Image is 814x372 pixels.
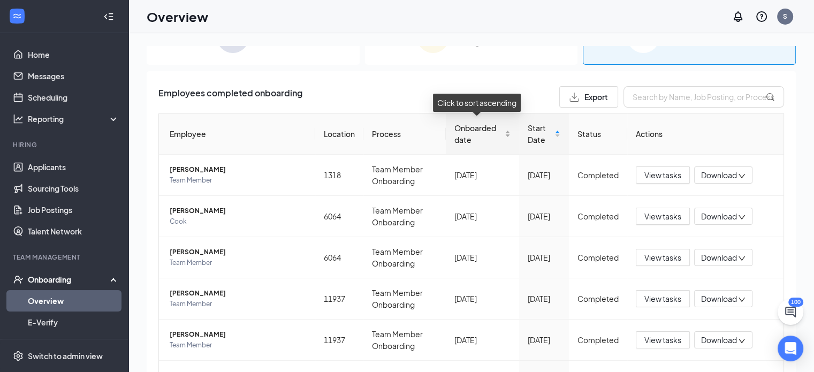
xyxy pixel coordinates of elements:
[701,252,737,263] span: Download
[147,7,208,26] h1: Overview
[636,331,690,348] button: View tasks
[170,340,307,351] span: Team Member
[363,320,446,361] td: Team Member Onboarding
[315,113,363,155] th: Location
[577,252,619,263] div: Completed
[623,86,784,108] input: Search by Name, Job Posting, or Process
[738,337,745,345] span: down
[28,199,119,221] a: Job Postings
[577,334,619,346] div: Completed
[170,206,307,216] span: [PERSON_NAME]
[528,210,561,222] div: [DATE]
[170,164,307,175] span: [PERSON_NAME]
[363,196,446,237] td: Team Member Onboarding
[454,122,503,146] span: Onboarded date
[644,293,681,305] span: View tasks
[701,335,737,346] span: Download
[644,210,681,222] span: View tasks
[738,296,745,303] span: down
[170,329,307,340] span: [PERSON_NAME]
[701,170,737,181] span: Download
[13,113,24,124] svg: Analysis
[28,113,120,124] div: Reporting
[28,44,119,65] a: Home
[738,214,745,221] span: down
[755,10,768,23] svg: QuestionInfo
[454,334,511,346] div: [DATE]
[170,216,307,227] span: Cook
[528,334,561,346] div: [DATE]
[433,94,521,112] div: Click to sort ascending
[13,351,24,361] svg: Settings
[783,12,787,21] div: S
[363,113,446,155] th: Process
[627,113,783,155] th: Actions
[170,288,307,299] span: [PERSON_NAME]
[732,10,744,23] svg: Notifications
[784,306,797,318] svg: ChatActive
[159,113,315,155] th: Employee
[559,86,618,108] button: Export
[778,336,803,361] div: Open Intercom Messenger
[584,93,608,101] span: Export
[738,255,745,262] span: down
[454,293,511,305] div: [DATE]
[446,113,519,155] th: Onboarded date
[636,290,690,307] button: View tasks
[778,299,803,325] button: ChatActive
[528,293,561,305] div: [DATE]
[577,169,619,181] div: Completed
[28,65,119,87] a: Messages
[315,320,363,361] td: 11937
[577,210,619,222] div: Completed
[315,237,363,278] td: 6064
[13,253,117,262] div: Team Management
[701,293,737,305] span: Download
[363,155,446,196] td: Team Member Onboarding
[170,257,307,268] span: Team Member
[454,169,511,181] div: [DATE]
[13,274,24,285] svg: UserCheck
[636,166,690,184] button: View tasks
[315,155,363,196] td: 1318
[28,351,103,361] div: Switch to admin view
[528,122,553,146] span: Start Date
[569,113,627,155] th: Status
[528,252,561,263] div: [DATE]
[701,211,737,222] span: Download
[28,87,119,108] a: Scheduling
[170,247,307,257] span: [PERSON_NAME]
[158,86,302,108] span: Employees completed onboarding
[12,11,22,21] svg: WorkstreamLogo
[528,169,561,181] div: [DATE]
[28,274,110,285] div: Onboarding
[28,312,119,333] a: E-Verify
[788,298,803,307] div: 100
[28,333,119,354] a: Onboarding Documents
[28,221,119,242] a: Talent Network
[103,11,114,22] svg: Collapse
[363,278,446,320] td: Team Member Onboarding
[577,293,619,305] div: Completed
[315,196,363,237] td: 6064
[644,334,681,346] span: View tasks
[363,237,446,278] td: Team Member Onboarding
[644,169,681,181] span: View tasks
[28,156,119,178] a: Applicants
[170,299,307,309] span: Team Member
[28,290,119,312] a: Overview
[636,249,690,266] button: View tasks
[636,208,690,225] button: View tasks
[454,210,511,222] div: [DATE]
[644,252,681,263] span: View tasks
[13,140,117,149] div: Hiring
[738,172,745,180] span: down
[315,278,363,320] td: 11937
[28,178,119,199] a: Sourcing Tools
[170,175,307,186] span: Team Member
[454,252,511,263] div: [DATE]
